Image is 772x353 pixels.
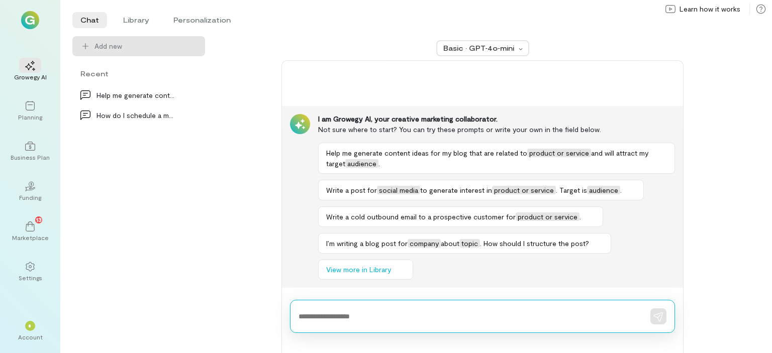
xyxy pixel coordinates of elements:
li: Personalization [165,12,239,28]
a: Planning [12,93,48,129]
li: Chat [72,12,107,28]
span: . [378,159,380,168]
div: Settings [19,274,42,282]
span: 13 [36,215,42,224]
span: Write a cold outbound email to a prospective customer for [326,212,516,221]
div: Planning [18,113,42,121]
span: View more in Library [326,265,391,275]
span: audience [587,186,620,194]
span: I’m writing a blog post for [326,239,408,248]
div: I am Growegy AI, your creative marketing collaborator. [318,114,675,124]
span: product or service [527,149,591,157]
a: Business Plan [12,133,48,169]
button: View more in Library [318,260,413,280]
span: topic [459,239,480,248]
span: . Target is [556,186,587,194]
div: Not sure where to start? You can try these prompts or write your own in the field below. [318,124,675,135]
span: to generate interest in [420,186,492,194]
button: Help me generate content ideas for my blog that are related toproduct or serviceand will attract ... [318,143,675,174]
span: Add new [94,41,197,51]
span: company [408,239,441,248]
span: Write a post for [326,186,377,194]
a: Settings [12,254,48,290]
div: Growegy AI [14,73,47,81]
a: Growegy AI [12,53,48,89]
a: Marketplace [12,213,48,250]
div: Basic · GPT‑4o‑mini [443,43,516,53]
div: Business Plan [11,153,50,161]
span: product or service [516,212,580,221]
button: I’m writing a blog post forcompanyabouttopic. How should I structure the post? [318,233,611,254]
span: audience [345,159,378,168]
div: Account [18,333,43,341]
div: How do I schedule a meeting with a someone who ca… [96,110,175,121]
button: Write a cold outbound email to a prospective customer forproduct or service. [318,206,603,227]
li: Library [115,12,157,28]
div: Help me generate content for social media to sell… [96,90,175,100]
div: Recent [72,68,205,79]
span: social media [377,186,420,194]
span: product or service [492,186,556,194]
span: about [441,239,459,248]
button: Write a post forsocial mediato generate interest inproduct or service. Target isaudience. [318,180,644,200]
div: *Account [12,313,48,349]
div: Funding [19,193,41,201]
span: Help me generate content ideas for my blog that are related to [326,149,527,157]
div: Marketplace [12,233,49,242]
span: . [620,186,622,194]
a: Funding [12,173,48,209]
span: . [580,212,581,221]
span: Learn how it works [680,4,740,14]
span: . How should I structure the post? [480,239,589,248]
